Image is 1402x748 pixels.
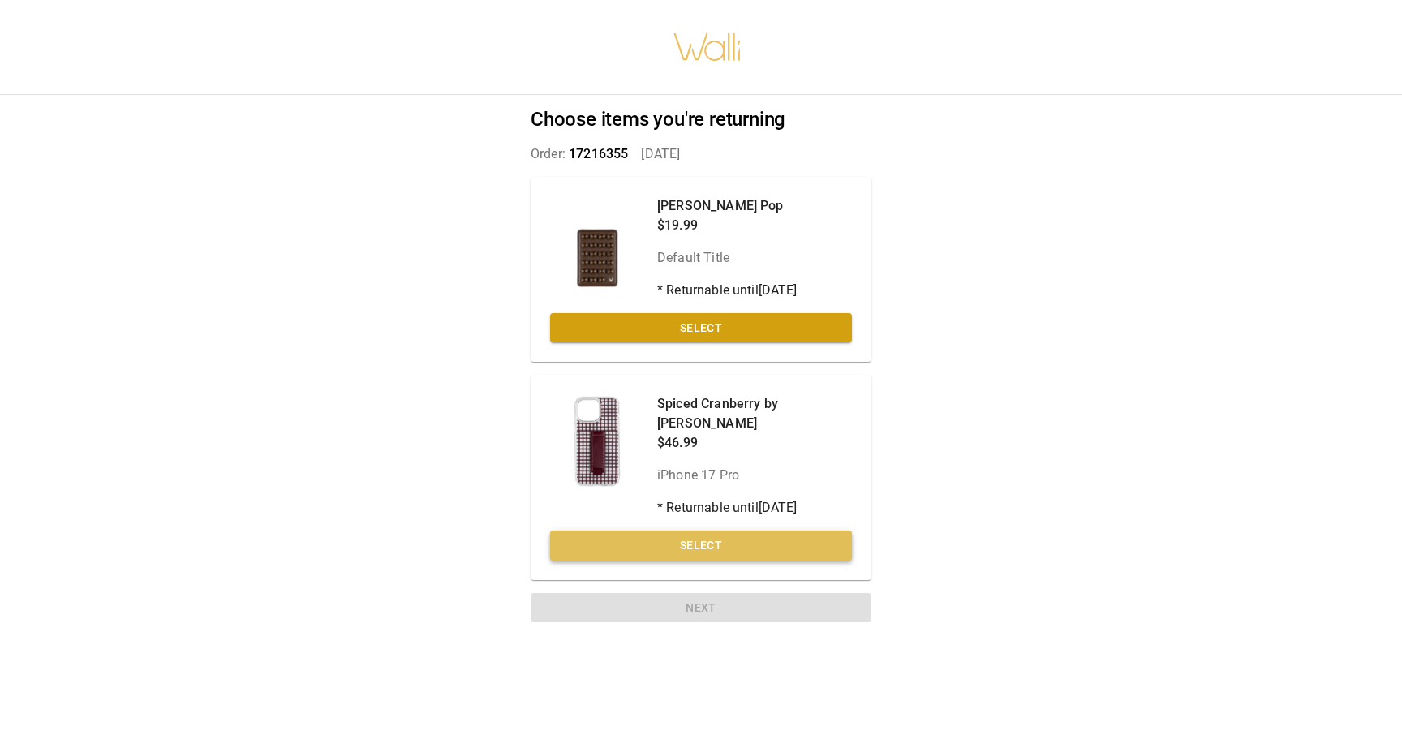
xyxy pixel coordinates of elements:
p: iPhone 17 Pro [657,466,852,485]
p: Default Title [657,248,798,268]
p: Order: [DATE] [531,144,871,164]
button: Select [550,531,852,561]
p: * Returnable until [DATE] [657,498,852,518]
span: 17216355 [569,146,628,161]
h2: Choose items you're returning [531,108,871,131]
p: $19.99 [657,216,798,235]
p: [PERSON_NAME] Pop [657,196,798,216]
img: walli-inc.myshopify.com [673,12,742,82]
p: * Returnable until [DATE] [657,281,798,300]
p: $46.99 [657,433,852,453]
p: Spiced Cranberry by [PERSON_NAME] [657,394,852,433]
button: Select [550,313,852,343]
